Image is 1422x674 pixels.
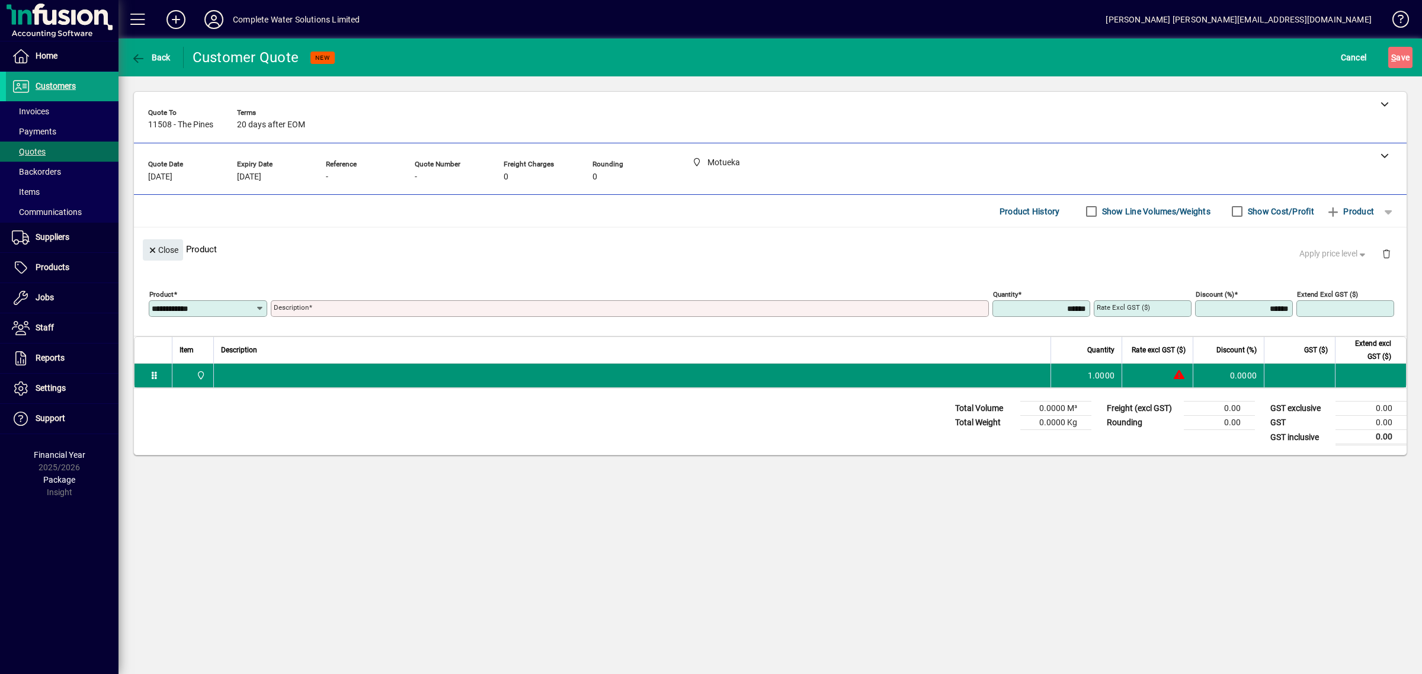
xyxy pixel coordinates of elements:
span: Cancel [1341,48,1367,67]
span: Product History [1000,202,1060,221]
span: - [415,172,417,182]
td: 0.0000 M³ [1020,402,1091,416]
a: Jobs [6,283,118,313]
button: Add [157,9,195,30]
button: Product History [995,201,1065,222]
a: Communications [6,202,118,222]
span: Quotes [12,147,46,156]
label: Show Line Volumes/Weights [1100,206,1210,217]
app-page-header-button: Close [140,244,186,255]
div: [PERSON_NAME] [PERSON_NAME][EMAIL_ADDRESS][DOMAIN_NAME] [1106,10,1372,29]
span: [DATE] [237,172,261,182]
div: Customer Quote [193,48,299,67]
button: Close [143,239,183,261]
a: Staff [6,313,118,343]
a: Reports [6,344,118,373]
td: 0.0000 [1193,364,1264,387]
td: 0.00 [1184,402,1255,416]
span: 0 [504,172,508,182]
span: Staff [36,323,54,332]
a: Settings [6,374,118,403]
span: Back [131,53,171,62]
a: Support [6,404,118,434]
app-page-header-button: Back [118,47,184,68]
button: Cancel [1338,47,1370,68]
td: Total Volume [949,402,1020,416]
a: Knowledge Base [1383,2,1407,41]
span: Invoices [12,107,49,116]
a: Payments [6,121,118,142]
span: Motueka [193,369,207,382]
span: Close [148,240,178,260]
span: S [1391,53,1396,62]
span: 0 [592,172,597,182]
a: Products [6,253,118,283]
span: Backorders [12,167,61,176]
td: GST inclusive [1264,430,1335,445]
button: Apply price level [1295,243,1373,265]
td: Freight (excl GST) [1101,402,1184,416]
span: Financial Year [34,450,85,460]
span: Extend excl GST ($) [1343,337,1391,363]
button: Back [128,47,174,68]
span: NEW [315,54,330,62]
label: Show Cost/Profit [1245,206,1314,217]
mat-label: Discount (%) [1196,290,1234,299]
span: Products [36,262,69,272]
span: Customers [36,81,76,91]
span: Suppliers [36,232,69,242]
a: Items [6,182,118,202]
span: GST ($) [1304,344,1328,357]
mat-label: Description [274,303,309,312]
span: Apply price level [1299,248,1368,260]
td: 0.00 [1184,416,1255,430]
span: 1.0000 [1088,370,1115,381]
span: 20 days after EOM [237,120,305,130]
td: 0.00 [1335,416,1407,430]
mat-label: Rate excl GST ($) [1097,303,1150,312]
span: Item [180,344,194,357]
a: Suppliers [6,223,118,252]
span: Package [43,475,75,484]
span: Jobs [36,293,54,302]
button: Save [1388,47,1413,68]
td: GST [1264,416,1335,430]
span: Description [221,344,257,357]
span: 11508 - The Pines [148,120,213,130]
mat-label: Product [149,290,174,299]
span: Communications [12,207,82,217]
span: [DATE] [148,172,172,182]
td: 0.0000 Kg [1020,416,1091,430]
span: ave [1391,48,1410,67]
span: Quantity [1087,344,1114,357]
span: Reports [36,353,65,362]
td: Rounding [1101,416,1184,430]
span: Home [36,51,57,60]
app-page-header-button: Delete [1372,248,1401,259]
mat-label: Quantity [993,290,1018,299]
div: Product [134,227,1407,271]
td: GST exclusive [1264,402,1335,416]
button: Delete [1372,239,1401,268]
span: Rate excl GST ($) [1132,344,1186,357]
a: Invoices [6,101,118,121]
td: Total Weight [949,416,1020,430]
a: Quotes [6,142,118,162]
button: Profile [195,9,233,30]
span: Items [12,187,40,197]
mat-label: Extend excl GST ($) [1297,290,1358,299]
td: 0.00 [1335,430,1407,445]
span: Support [36,413,65,423]
td: 0.00 [1335,402,1407,416]
span: - [326,172,328,182]
a: Home [6,41,118,71]
span: Payments [12,127,56,136]
span: Discount (%) [1216,344,1257,357]
a: Backorders [6,162,118,182]
div: Complete Water Solutions Limited [233,10,360,29]
span: Settings [36,383,66,393]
